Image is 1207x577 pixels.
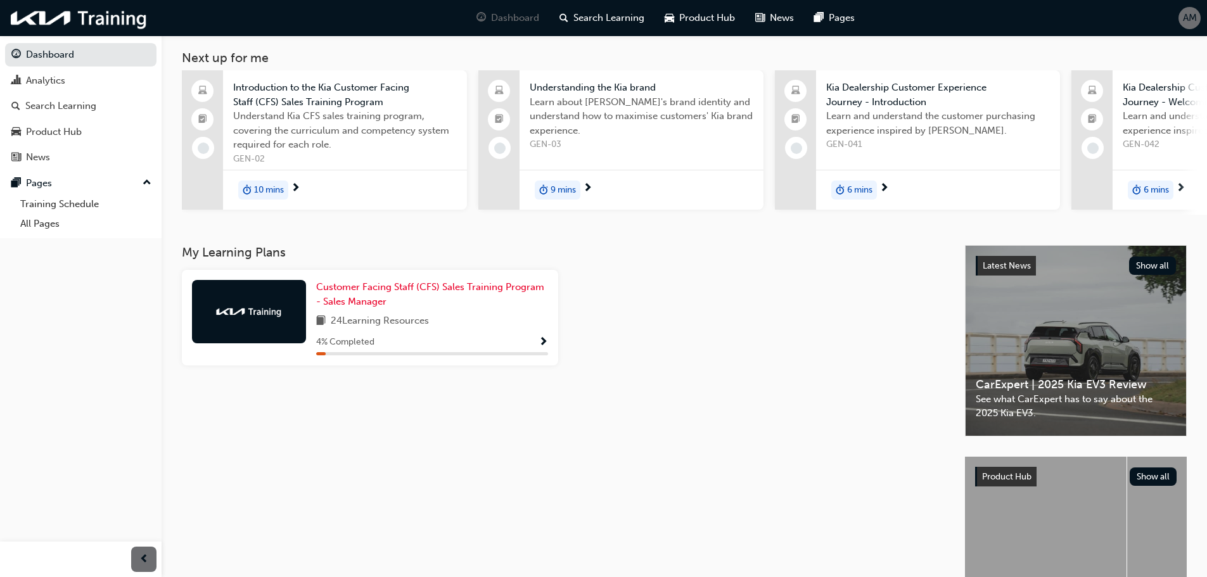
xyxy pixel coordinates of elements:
[982,471,1031,482] span: Product Hub
[233,109,457,152] span: Understand Kia CFS sales training program, covering the curriculum and competency system required...
[5,94,156,118] a: Search Learning
[5,172,156,195] button: Pages
[466,5,549,31] a: guage-iconDashboard
[233,80,457,109] span: Introduction to the Kia Customer Facing Staff (CFS) Sales Training Program
[770,11,794,25] span: News
[539,334,548,350] button: Show Progress
[847,183,872,198] span: 6 mins
[530,95,753,138] span: Learn about [PERSON_NAME]'s brand identity and understand how to maximise customers' Kia brand ex...
[11,101,20,112] span: search-icon
[316,280,548,308] a: Customer Facing Staff (CFS) Sales Training Program - Sales Manager
[139,552,149,567] span: prev-icon
[976,392,1176,421] span: See what CarExpert has to say about the 2025 Kia EV3.
[965,245,1187,436] a: Latest NewsShow allCarExpert | 2025 Kia EV3 ReviewSee what CarExpert has to say about the 2025 Ki...
[182,245,945,260] h3: My Learning Plans
[1144,183,1169,198] span: 6 mins
[975,467,1177,487] a: Product HubShow all
[530,80,753,95] span: Understanding the Kia brand
[573,11,644,25] span: Search Learning
[11,49,21,61] span: guage-icon
[143,175,151,191] span: up-icon
[26,73,65,88] div: Analytics
[214,305,284,318] img: kia-training
[11,127,21,138] span: car-icon
[791,83,800,99] span: laptop-icon
[549,5,655,31] a: search-iconSearch Learning
[15,214,156,234] a: All Pages
[243,182,252,198] span: duration-icon
[198,143,209,154] span: learningRecordVerb_NONE-icon
[539,182,548,198] span: duration-icon
[331,314,429,329] span: 24 Learning Resources
[198,83,207,99] span: laptop-icon
[5,146,156,169] a: News
[983,260,1031,271] span: Latest News
[655,5,745,31] a: car-iconProduct Hub
[539,337,548,348] span: Show Progress
[1088,111,1097,128] span: booktick-icon
[826,109,1050,137] span: Learn and understand the customer purchasing experience inspired by [PERSON_NAME].
[26,176,52,191] div: Pages
[162,51,1207,65] h3: Next up for me
[1132,182,1141,198] span: duration-icon
[976,377,1176,392] span: CarExpert | 2025 Kia EV3 Review
[1087,143,1099,154] span: learningRecordVerb_NONE-icon
[826,137,1050,152] span: GEN-041
[198,111,207,128] span: booktick-icon
[15,194,156,214] a: Training Schedule
[254,183,284,198] span: 10 mins
[745,5,804,31] a: news-iconNews
[791,143,802,154] span: learningRecordVerb_NONE-icon
[495,111,504,128] span: booktick-icon
[530,137,753,152] span: GEN-03
[478,70,763,210] a: Understanding the Kia brandLearn about [PERSON_NAME]'s brand identity and understand how to maxim...
[491,11,539,25] span: Dashboard
[1129,257,1177,275] button: Show all
[5,43,156,67] a: Dashboard
[1178,7,1201,29] button: AM
[26,150,50,165] div: News
[316,335,374,350] span: 4 % Completed
[551,183,576,198] span: 9 mins
[5,120,156,144] a: Product Hub
[182,70,467,210] a: Introduction to the Kia Customer Facing Staff (CFS) Sales Training ProgramUnderstand Kia CFS sale...
[1130,467,1177,486] button: Show all
[25,99,96,113] div: Search Learning
[291,183,300,194] span: next-icon
[316,314,326,329] span: book-icon
[1183,11,1197,25] span: AM
[316,281,544,307] span: Customer Facing Staff (CFS) Sales Training Program - Sales Manager
[1088,83,1097,99] span: laptop-icon
[11,75,21,87] span: chart-icon
[1176,183,1185,194] span: next-icon
[559,10,568,26] span: search-icon
[5,41,156,172] button: DashboardAnalyticsSearch LearningProduct HubNews
[879,183,889,194] span: next-icon
[755,10,765,26] span: news-icon
[775,70,1060,210] a: Kia Dealership Customer Experience Journey - IntroductionLearn and understand the customer purcha...
[791,111,800,128] span: booktick-icon
[495,83,504,99] span: laptop-icon
[476,10,486,26] span: guage-icon
[5,69,156,92] a: Analytics
[829,11,855,25] span: Pages
[814,10,824,26] span: pages-icon
[665,10,674,26] span: car-icon
[233,152,457,167] span: GEN-02
[826,80,1050,109] span: Kia Dealership Customer Experience Journey - Introduction
[11,152,21,163] span: news-icon
[583,183,592,194] span: next-icon
[804,5,865,31] a: pages-iconPages
[836,182,845,198] span: duration-icon
[11,178,21,189] span: pages-icon
[494,143,506,154] span: learningRecordVerb_NONE-icon
[679,11,735,25] span: Product Hub
[976,256,1176,276] a: Latest NewsShow all
[26,125,82,139] div: Product Hub
[6,5,152,31] img: kia-training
